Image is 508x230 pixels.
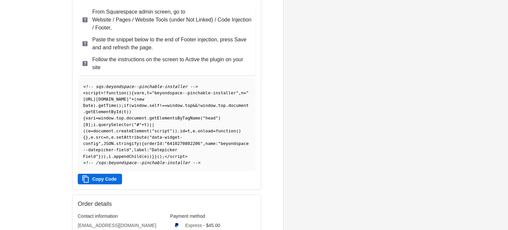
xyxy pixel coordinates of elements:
[137,97,144,102] span: new
[172,128,175,133] span: )
[101,154,104,159] span: )
[116,128,149,133] span: createElement
[165,154,170,159] span: </
[236,128,239,133] span: (
[147,154,149,159] span: )
[91,135,93,140] span: e
[188,128,190,133] span: t
[101,90,104,95] span: >
[157,154,160,159] span: (
[167,103,182,108] span: window
[147,90,149,95] span: t
[185,154,188,159] span: >
[228,103,249,108] span: document
[78,200,167,208] h2: Order details
[152,154,154,159] span: }
[114,135,116,140] span: .
[159,154,162,159] span: )
[200,115,203,120] span: (
[111,154,114,159] span: .
[83,103,93,108] span: Date
[126,109,129,114] span: )
[131,147,134,152] span: ,
[83,135,86,140] span: {
[113,141,116,146] span: .
[83,109,86,114] span: .
[121,103,124,108] span: ;
[226,103,229,108] span: .
[149,90,152,95] span: =
[88,122,91,127] span: ]
[88,128,91,133] span: e
[198,128,213,133] span: onload
[124,109,126,114] span: t
[216,103,218,108] span: .
[104,141,114,146] span: JSON
[88,135,91,140] span: ,
[144,141,162,146] span: orderId
[192,103,197,108] span: &&
[147,103,149,108] span: .
[86,115,93,120] span: var
[142,154,144,159] span: (
[96,122,99,127] span: .
[104,135,106,140] span: =
[144,122,147,127] span: t
[200,103,216,108] span: window
[238,90,241,95] span: ,
[149,128,152,133] span: (
[126,115,147,120] span: document
[154,154,157,159] span: }
[147,135,149,140] span: (
[83,84,198,89] span: <!-- sqs:beyondspace--pinchable-installer -->
[106,90,126,95] span: function
[108,154,111,159] span: i
[114,154,142,159] span: appendChild
[162,141,165,146] span: :
[131,90,134,95] span: {
[129,103,132,108] span: (
[205,141,216,146] span: name
[126,90,129,95] span: (
[92,36,252,52] p: Paste the snippet below to the end of Footer injection, press Save and and refresh the page.
[241,90,244,95] span: n
[149,154,152,159] span: )
[152,128,172,133] span: "script"
[195,128,198,133] span: .
[132,103,147,108] span: window
[180,128,185,133] span: id
[104,154,106,159] span: )
[124,115,126,120] span: .
[129,109,132,114] span: )
[203,115,218,120] span: "head"
[106,154,108,159] span: ,
[116,141,139,146] span: stringify
[129,90,132,95] span: )
[147,147,149,152] span: :
[86,109,121,114] span: getElementById
[92,8,252,32] p: From Squarespace admin screen, go to Website / Pages / Website Tools (under Not Linked) / Code In...
[78,174,122,184] button: Copy Code
[165,141,203,146] span: "6410270802206"
[114,128,116,133] span: .
[83,147,180,159] span: "Datepicker Field"
[213,128,216,133] span: =
[83,90,249,102] span: "[URL][DOMAIN_NAME]"
[203,223,220,228] span: - $45.00
[190,128,193,133] span: ,
[149,115,200,120] span: getElementsByTagName
[147,115,149,120] span: .
[104,90,106,95] span: !
[134,122,142,127] span: "#"
[244,90,246,95] span: =
[83,115,86,120] span: {
[83,128,86,133] span: (
[238,128,241,133] span: )
[198,103,200,108] span: !
[96,103,99,108] span: .
[86,122,88,127] span: 0
[144,154,147,159] span: e
[147,122,149,127] span: )
[185,103,192,108] span: top
[144,90,147,95] span: ,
